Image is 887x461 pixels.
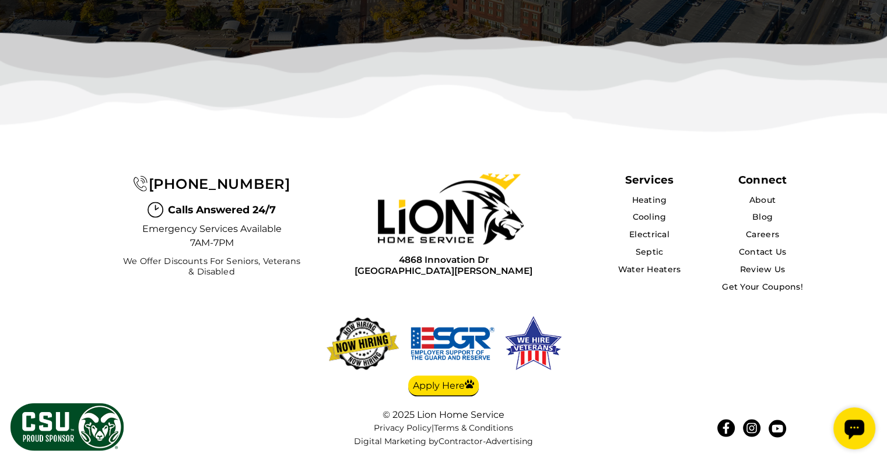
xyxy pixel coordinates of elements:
span: Services [625,173,674,186]
img: We hire veterans [409,314,496,372]
div: Digital Marketing by [327,436,560,446]
a: Get Your Coupons! [722,281,803,291]
a: 4868 Innovation Dr[GEOGRAPHIC_DATA][PERSON_NAME] [355,254,532,276]
div: Open chat widget [5,5,47,47]
a: Cooling [632,212,666,222]
a: Privacy Policy [374,422,432,432]
a: Terms & Conditions [434,422,513,432]
span: 4868 Innovation Dr [355,254,532,265]
a: [PHONE_NUMBER] [133,175,290,192]
span: Calls Answered 24/7 [168,202,276,217]
img: CSU Sponsor Badge [9,402,125,452]
img: We hire veterans [503,314,563,372]
a: Contact Us [739,246,787,256]
a: Blog [752,212,773,222]
span: [PHONE_NUMBER] [149,175,290,192]
a: Electrical [629,229,669,240]
span: [GEOGRAPHIC_DATA][PERSON_NAME] [355,265,532,276]
a: Water Heaters [618,263,681,274]
a: Heating [632,195,667,205]
a: Apply Here [408,375,479,396]
span: Emergency Services Available 7AM-7PM [142,222,282,250]
a: Septic [636,246,664,256]
nav: | [327,423,560,446]
span: We Offer Discounts for Seniors, Veterans & Disabled [120,256,303,276]
a: About [749,195,776,205]
a: Contractor-Advertising [439,436,533,446]
a: Careers [746,229,779,240]
img: now-hiring [324,314,402,372]
div: Connect [738,173,787,186]
div: © 2025 Lion Home Service [327,409,560,420]
a: Review Us [740,263,786,274]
